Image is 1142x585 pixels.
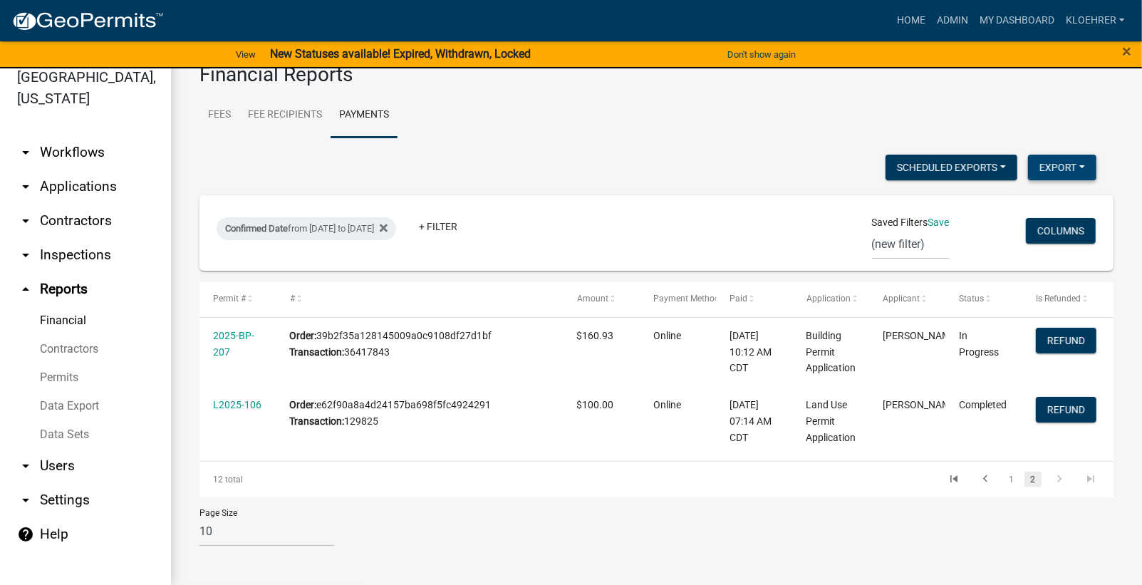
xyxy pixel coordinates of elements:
[17,457,34,475] i: arrow_drop_down
[1036,336,1096,347] wm-modal-confirm: Refund Payment
[1003,472,1020,487] a: 1
[883,294,920,304] span: Applicant
[225,223,288,234] span: Confirmed Date
[577,399,614,410] span: $100.00
[928,217,950,228] a: Save
[1001,467,1022,492] li: page 1
[199,462,380,497] div: 12 total
[290,415,345,427] b: Transaction:
[1022,282,1099,316] datatable-header-cell: Is Refunded
[230,43,261,66] a: View
[1122,43,1131,60] button: Close
[213,294,246,304] span: Permit #
[1024,472,1042,487] a: 2
[793,282,869,316] datatable-header-cell: Application
[577,294,608,304] span: Amount
[17,281,34,298] i: arrow_drop_up
[217,217,396,240] div: from [DATE] to [DATE]
[290,330,317,341] b: Order:
[959,330,999,358] span: In Progress
[1060,7,1131,34] a: kloehrer
[806,399,856,443] span: Land Use Permit Application
[806,330,856,374] span: Building Permit Application
[1028,155,1096,180] button: Export
[940,472,967,487] a: go to first page
[653,399,681,410] span: Online
[577,330,614,341] span: $160.93
[886,155,1017,180] button: Scheduled Exports
[290,328,550,361] div: 39b2f35a128145009a0c9108df27d1bf 36417843
[653,330,681,341] span: Online
[563,282,639,316] datatable-header-cell: Amount
[1036,328,1096,353] button: Refund
[872,215,928,230] span: Saved Filters
[891,7,931,34] a: Home
[716,282,792,316] datatable-header-cell: Paid
[1036,294,1081,304] span: Is Refunded
[213,399,261,410] a: L2025-106
[17,247,34,264] i: arrow_drop_down
[1036,405,1096,416] wm-modal-confirm: Refund Payment
[1026,218,1096,244] button: Columns
[640,282,716,316] datatable-header-cell: Payment Method
[806,294,851,304] span: Application
[1036,397,1096,423] button: Refund
[1077,472,1104,487] a: go to last page
[290,397,550,430] div: e62f90a8a4d24157ba698f5fc4924291 129825
[17,212,34,229] i: arrow_drop_down
[276,282,563,316] datatable-header-cell: #
[290,399,317,410] b: Order:
[199,93,239,138] a: Fees
[17,144,34,161] i: arrow_drop_down
[722,43,801,66] button: Don't show again
[730,294,747,304] span: Paid
[883,330,959,341] span: Maria Hughes
[972,472,999,487] a: go to previous page
[730,328,779,376] div: [DATE] 10:12 AM CDT
[959,399,1007,410] span: Completed
[408,214,469,239] a: + Filter
[1046,472,1073,487] a: go to next page
[239,93,331,138] a: Fee Recipients
[199,63,1114,87] h3: Financial Reports
[270,47,531,61] strong: New Statuses available! Expired, Withdrawn, Locked
[974,7,1060,34] a: My Dashboard
[17,492,34,509] i: arrow_drop_down
[730,397,779,445] div: [DATE] 07:14 AM CDT
[290,294,295,304] span: #
[1122,41,1131,61] span: ×
[883,399,959,410] span: Moton
[653,294,720,304] span: Payment Method
[331,93,398,138] a: Payments
[959,294,984,304] span: Status
[290,346,345,358] b: Transaction:
[17,526,34,543] i: help
[1022,467,1044,492] li: page 2
[213,330,254,358] a: 2025-BP-207
[931,7,974,34] a: Admin
[17,178,34,195] i: arrow_drop_down
[199,282,276,316] datatable-header-cell: Permit #
[869,282,945,316] datatable-header-cell: Applicant
[945,282,1022,316] datatable-header-cell: Status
